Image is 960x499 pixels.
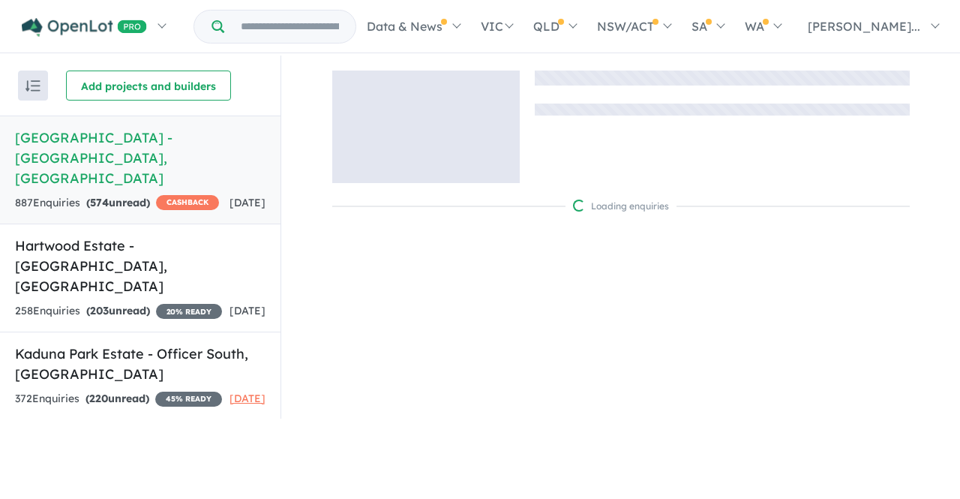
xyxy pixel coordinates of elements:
img: sort.svg [25,80,40,92]
span: [DATE] [229,392,265,405]
div: 258 Enquir ies [15,302,222,320]
span: 220 [89,392,108,405]
span: 45 % READY [155,392,222,407]
h5: [GEOGRAPHIC_DATA] - [GEOGRAPHIC_DATA] , [GEOGRAPHIC_DATA] [15,128,265,188]
input: Try estate name, suburb, builder or developer [227,11,352,43]
div: 372 Enquir ies [15,390,222,408]
span: CASHBACK [156,195,219,210]
span: [DATE] [229,196,265,209]
h5: Kaduna Park Estate - Officer South , [GEOGRAPHIC_DATA] [15,344,265,384]
div: 887 Enquir ies [15,194,219,212]
h5: Hartwood Estate - [GEOGRAPHIC_DATA] , [GEOGRAPHIC_DATA] [15,236,265,296]
img: Openlot PRO Logo White [22,18,147,37]
span: [PERSON_NAME]... [808,19,920,34]
strong: ( unread) [85,392,149,405]
strong: ( unread) [86,304,150,317]
span: 20 % READY [156,304,222,319]
strong: ( unread) [86,196,150,209]
span: 574 [90,196,109,209]
button: Add projects and builders [66,71,231,101]
span: [DATE] [229,304,265,317]
span: 203 [90,304,109,317]
div: Loading enquiries [573,199,669,214]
